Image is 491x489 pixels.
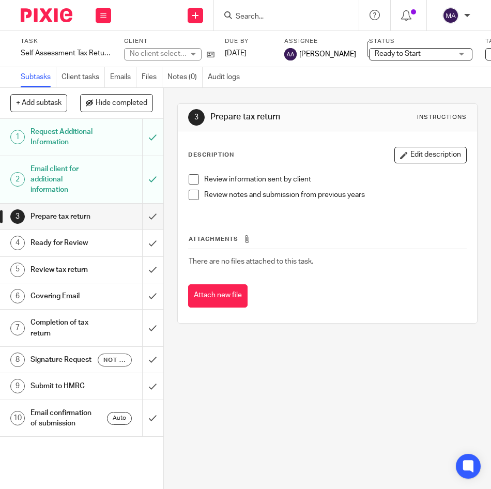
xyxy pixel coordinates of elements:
[235,12,328,22] input: Search
[167,67,203,87] a: Notes (0)
[10,172,25,187] div: 2
[21,67,56,87] a: Subtasks
[369,37,472,45] label: Status
[103,356,126,364] span: Not yet sent
[30,378,98,394] h1: Submit to HMRC
[107,412,132,425] div: Auto
[417,113,467,121] div: Instructions
[375,50,421,57] span: Ready to Start
[188,151,234,159] p: Description
[10,130,25,144] div: 1
[30,315,98,341] h1: Completion of tax return
[30,405,98,432] h1: Email confirmation of submission
[188,284,248,308] button: Attach new file
[10,263,25,277] div: 5
[188,109,205,126] div: 3
[30,124,98,150] h1: Request Additional Information
[225,37,271,45] label: Due by
[10,94,67,112] button: + Add subtask
[189,236,238,242] span: Attachments
[10,236,25,250] div: 4
[30,161,98,198] h1: Email client for additional information
[110,67,136,87] a: Emails
[10,353,25,367] div: 8
[21,8,72,22] img: Pixie
[30,262,98,278] h1: Review tax return
[62,67,105,87] a: Client tasks
[10,379,25,393] div: 9
[96,99,147,108] span: Hide completed
[204,190,466,200] p: Review notes and submission from previous years
[21,48,111,58] div: Self Assessment Tax Returns - BOOKKEEPING CLIENTS
[10,321,25,335] div: 7
[225,50,247,57] span: [DATE]
[284,37,356,45] label: Assignee
[10,411,25,425] div: 10
[284,48,297,60] img: svg%3E
[124,37,214,45] label: Client
[80,94,153,112] button: Hide completed
[189,258,313,265] span: There are no files attached to this task.
[299,49,356,59] span: [PERSON_NAME]
[30,235,98,251] h1: Ready for Review
[210,112,349,123] h1: Prepare tax return
[10,289,25,303] div: 6
[30,209,98,224] h1: Prepare tax return
[394,147,467,163] button: Edit description
[208,67,245,87] a: Audit logs
[21,37,111,45] label: Task
[442,7,459,24] img: svg%3E
[142,67,162,87] a: Files
[30,288,98,304] h1: Covering Email
[30,352,98,368] h1: Signature Request
[10,209,25,224] div: 3
[204,174,466,185] p: Review information sent by client
[130,49,187,59] div: No client selected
